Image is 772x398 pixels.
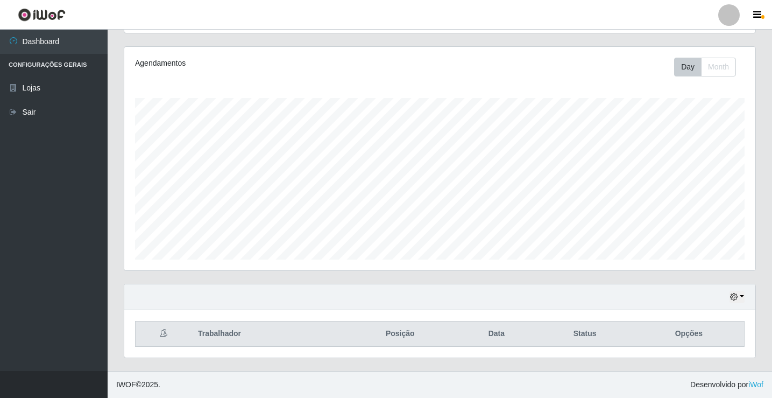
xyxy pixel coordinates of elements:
[116,379,160,390] span: © 2025 .
[674,58,736,76] div: First group
[674,58,702,76] button: Day
[343,322,457,347] th: Posição
[748,380,763,389] a: iWof
[701,58,736,76] button: Month
[536,322,634,347] th: Status
[116,380,136,389] span: IWOF
[634,322,745,347] th: Opções
[690,379,763,390] span: Desenvolvido por
[192,322,343,347] th: Trabalhador
[457,322,536,347] th: Data
[135,58,380,69] div: Agendamentos
[18,8,66,22] img: CoreUI Logo
[674,58,745,76] div: Toolbar with button groups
